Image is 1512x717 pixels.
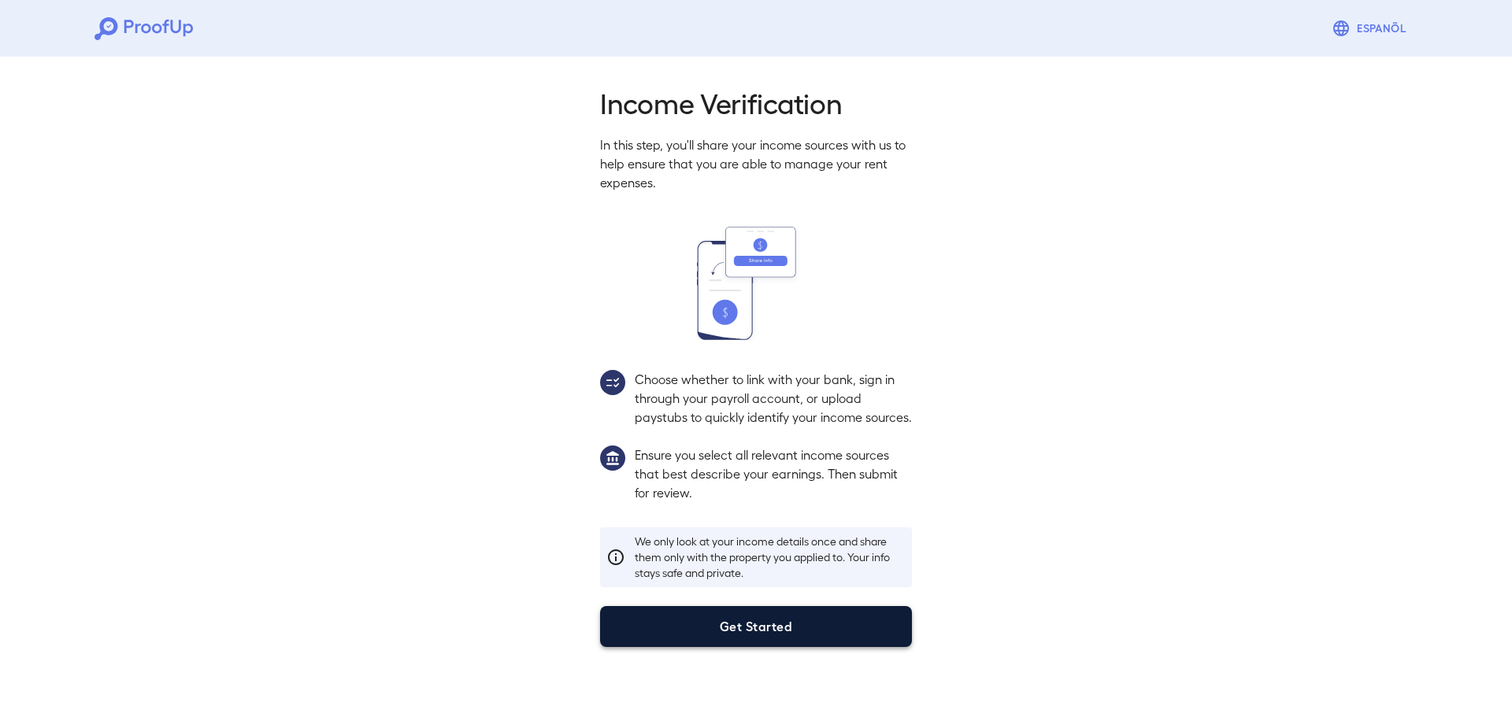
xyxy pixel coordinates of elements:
[600,85,912,120] h2: Income Verification
[600,606,912,647] button: Get Started
[600,445,625,471] img: group1.svg
[600,135,912,192] p: In this step, you'll share your income sources with us to help ensure that you are able to manage...
[600,370,625,395] img: group2.svg
[635,534,906,581] p: We only look at your income details once and share them only with the property you applied to. Yo...
[697,227,815,340] img: transfer_money.svg
[1325,13,1417,44] button: Espanõl
[635,370,912,427] p: Choose whether to link with your bank, sign in through your payroll account, or upload paystubs t...
[635,445,912,502] p: Ensure you select all relevant income sources that best describe your earnings. Then submit for r...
